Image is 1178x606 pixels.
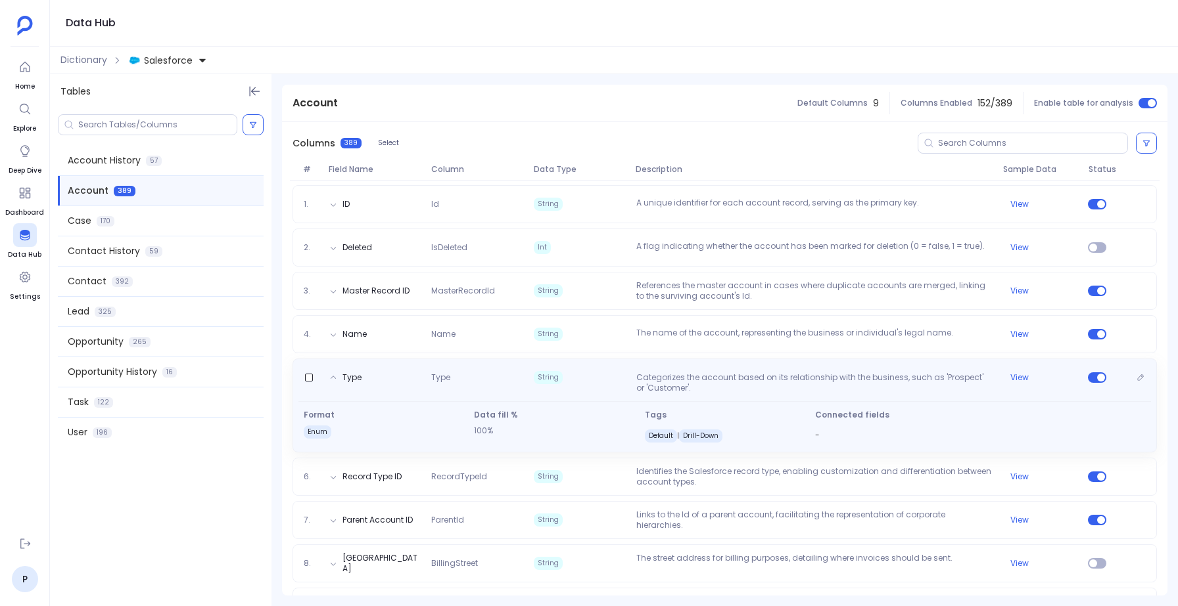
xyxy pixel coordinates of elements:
[815,429,820,441] span: -
[298,329,324,339] span: 4.
[631,241,998,254] p: A flag indicating whether the account has been marked for deletion (0 = false, 1 = true).
[1010,242,1029,253] button: View
[341,138,362,148] span: 389
[1010,286,1029,296] button: View
[938,138,1127,148] input: Search Columns
[68,395,89,409] span: Task
[631,198,998,211] p: A unique identifier for each account record, serving as the primary key.
[68,214,91,228] span: Case
[998,164,1083,175] span: Sample Data
[342,372,362,383] button: Type
[146,156,162,166] span: 57
[901,98,972,108] span: Columns Enabled
[342,329,367,339] button: Name
[13,81,37,92] span: Home
[534,198,563,211] span: String
[5,207,44,218] span: Dashboard
[94,397,113,408] span: 122
[68,365,157,379] span: Opportunity History
[298,199,324,209] span: 1.
[534,557,563,570] span: String
[323,164,426,175] span: Field Name
[112,276,133,287] span: 392
[631,466,998,487] p: Identifies the Salesforce record type, enabling customization and differentiation between account...
[426,471,529,482] span: RecordTypeId
[815,410,1146,420] span: Connected fields
[342,242,372,253] button: Deleted
[9,165,41,176] span: Deep Dive
[10,292,40,302] span: Settings
[60,53,107,67] span: Dictionary
[8,223,41,260] a: Data Hub
[114,186,135,196] span: 389
[342,515,413,525] button: Parent Account ID
[298,164,323,175] span: #
[631,553,998,574] p: The street address for billing purposes, detailing where invoices should be sent.
[298,558,324,569] span: 8.
[534,284,563,297] span: String
[78,119,237,130] input: Search Tables/Columns
[8,249,41,260] span: Data Hub
[68,154,141,167] span: Account History
[534,241,551,254] span: Int
[10,265,40,302] a: Settings
[68,274,106,288] span: Contact
[529,164,631,175] span: Data Type
[145,246,162,257] span: 59
[93,427,112,438] span: 196
[293,137,335,150] span: Columns
[1131,368,1150,387] button: Edit
[534,371,563,384] span: String
[130,55,140,66] img: salesforce.svg
[1010,372,1029,383] button: View
[293,95,338,111] span: Account
[1010,471,1029,482] button: View
[797,98,868,108] span: Default Columns
[1010,329,1029,339] button: View
[534,470,563,483] span: String
[631,328,998,341] p: The name of the account, representing the business or individual's legal name.
[474,425,634,436] p: 100%
[342,471,402,482] button: Record Type ID
[534,328,563,341] span: String
[631,372,998,393] p: Categorizes the account based on its relationship with the business, such as 'Prospect' or 'Custo...
[162,367,177,378] span: 16
[17,16,33,35] img: petavue logo
[630,164,998,175] span: Description
[95,307,116,317] span: 325
[645,429,677,443] span: Default
[50,74,271,109] div: Tables
[978,97,1012,110] span: 152 / 389
[304,410,463,420] span: Format
[426,329,529,339] span: Name
[298,515,324,525] span: 7.
[426,372,529,393] span: Type
[426,199,529,209] span: Id
[369,135,408,152] button: Select
[1010,558,1029,569] button: View
[474,410,634,420] span: Data fill %
[426,515,529,525] span: ParentId
[1083,164,1118,175] span: Status
[13,55,37,92] a: Home
[645,410,805,420] span: Tags
[677,431,679,441] span: |
[129,337,151,347] span: 265
[13,97,37,134] a: Explore
[68,305,89,318] span: Lead
[873,97,879,110] span: 9
[68,335,124,349] span: Opportunity
[631,280,998,301] p: References the master account in cases where duplicate accounts are merged, linking to the surviv...
[66,14,116,32] h1: Data Hub
[426,558,529,569] span: BillingStreet
[144,54,193,67] span: Salesforce
[342,199,350,209] button: ID
[127,50,210,71] button: Salesforce
[68,184,108,198] span: Account
[342,286,410,296] button: Master Record ID
[1010,199,1029,209] button: View
[68,425,87,439] span: User
[534,513,563,527] span: String
[245,82,264,100] button: Hide Tables
[298,286,324,296] span: 3.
